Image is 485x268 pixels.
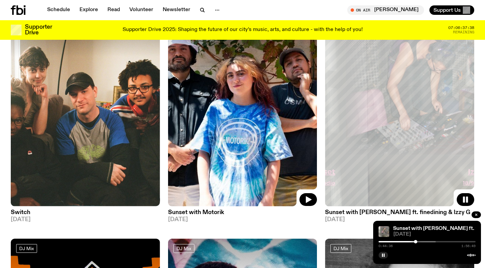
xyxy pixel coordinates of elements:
img: A warm film photo of the switch team sitting close together. from left to right: Cedar, Lau, Sand... [11,7,160,206]
a: Read [103,5,124,15]
h3: Sunset with Motorik [168,210,317,215]
h3: Supporter Drive [25,24,52,36]
a: Newsletter [159,5,194,15]
a: Sunset with [PERSON_NAME] ft. finedining & Izzy G[DATE] [325,206,474,222]
span: Support Us [433,7,461,13]
span: [DATE] [11,217,160,222]
a: Switch[DATE] [11,206,160,222]
span: DJ Mix [176,246,191,251]
a: DJ Mix [173,244,194,253]
span: DJ Mix [19,246,34,251]
button: On Air[PERSON_NAME] [347,5,424,15]
a: DJ Mix [330,244,351,253]
span: DJ Mix [333,246,348,251]
span: 07:06:37:38 [448,26,474,30]
span: [DATE] [325,217,474,222]
img: Andrew, Reenie, and Pat stand in a row, smiling at the camera, in dappled light with a vine leafe... [168,7,317,206]
a: Volunteer [125,5,157,15]
span: 1:56:49 [461,244,476,248]
span: [DATE] [393,232,476,237]
a: Sunset with Motorik[DATE] [168,206,317,222]
span: [DATE] [168,217,317,222]
span: Remaining [453,30,474,34]
h3: Sunset with [PERSON_NAME] ft. finedining & Izzy G [325,210,474,215]
a: DJ Mix [16,244,37,253]
p: Supporter Drive 2025: Shaping the future of our city’s music, arts, and culture - with the help o... [123,27,363,33]
span: 0:44:36 [379,244,393,248]
h3: Switch [11,210,160,215]
a: Schedule [43,5,74,15]
a: Explore [75,5,102,15]
button: Support Us [429,5,474,15]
